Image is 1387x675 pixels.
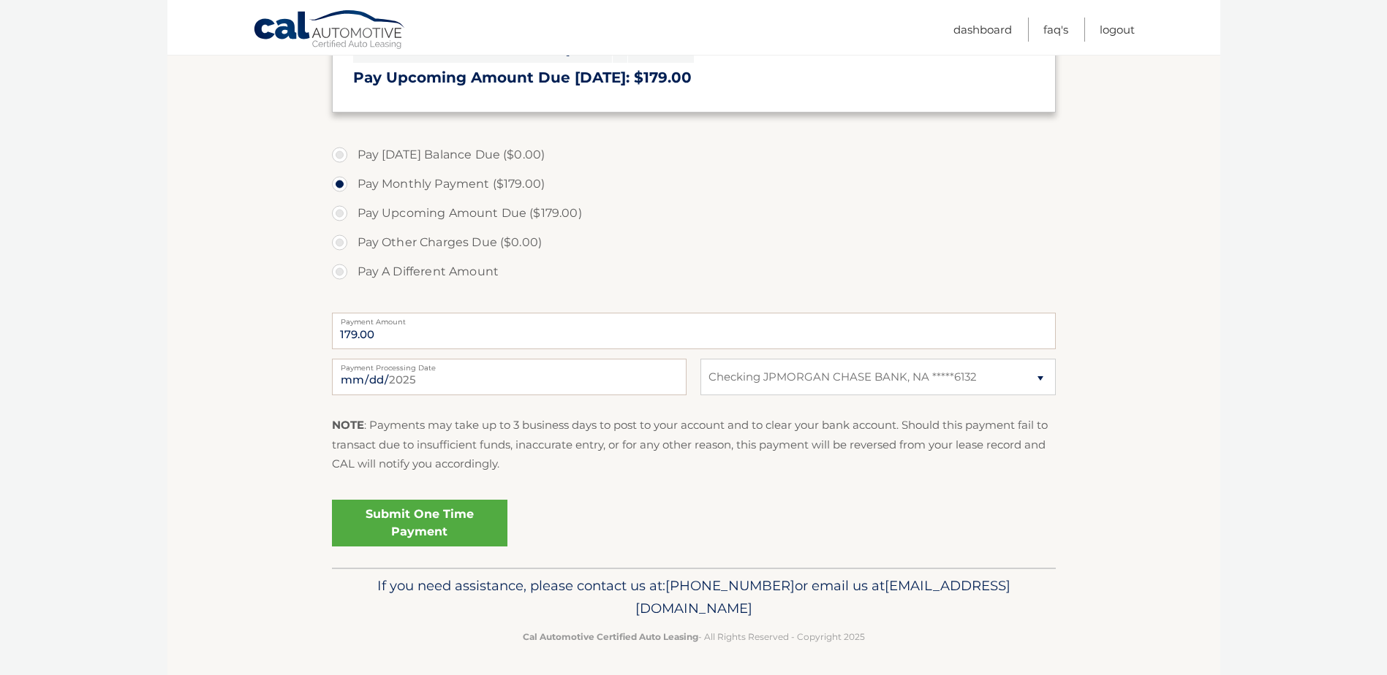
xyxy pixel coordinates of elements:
p: - All Rights Reserved - Copyright 2025 [341,629,1046,644]
p: If you need assistance, please contact us at: or email us at [341,574,1046,621]
h3: Pay Upcoming Amount Due [DATE]: $179.00 [353,69,1035,87]
strong: Cal Automotive Certified Auto Leasing [523,631,698,642]
label: Pay Monthly Payment ($179.00) [332,169,1056,199]
a: Dashboard [953,18,1012,42]
label: Pay Other Charges Due ($0.00) [332,228,1056,257]
input: Payment Date [332,359,687,395]
label: Pay A Different Amount [332,257,1056,286]
a: Cal Automotive [253,9,407,52]
a: FAQ's [1043,18,1068,42]
label: Pay [DATE] Balance Due ($0.00) [332,140,1056,169]
strong: NOTE [332,418,364,432]
label: Pay Upcoming Amount Due ($179.00) [332,199,1056,228]
span: [PHONE_NUMBER] [665,577,795,594]
input: Payment Amount [332,313,1056,349]
label: Payment Amount [332,313,1056,324]
label: Payment Processing Date [332,359,687,370]
a: Logout [1100,18,1135,42]
p: : Payments may take up to 3 business days to post to your account and to clear your bank account.... [332,416,1056,473]
a: Submit One Time Payment [332,500,507,546]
